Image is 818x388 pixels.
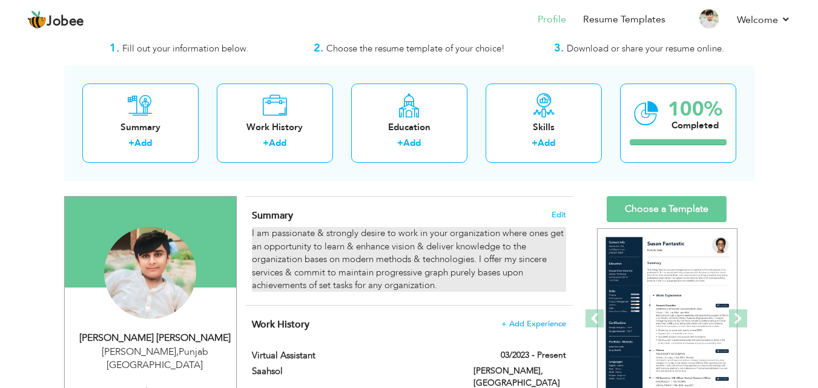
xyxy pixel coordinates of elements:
label: 03/2023 - Present [501,349,566,361]
div: [PERSON_NAME] Punjab [GEOGRAPHIC_DATA] [74,345,236,373]
strong: 3. [554,41,564,56]
img: jobee.io [27,10,47,30]
div: Work History [226,121,323,134]
span: Fill out your information below. [122,42,248,54]
label: Virtual Assistant [252,349,455,362]
span: Choose the resume template of your choice! [326,42,505,54]
label: + [532,137,538,150]
span: Summary [252,209,293,222]
a: Add [538,137,555,149]
div: Skills [495,121,592,134]
span: , [176,345,179,358]
a: Resume Templates [583,13,665,27]
a: Add [269,137,286,149]
img: Abdul Hanan Arif [104,227,196,319]
div: Summary [92,121,189,134]
label: + [397,137,403,150]
label: Saahsol [252,365,455,378]
h4: Adding a summary is a quick and easy way to highlight your experience and interests. [252,209,566,222]
div: [PERSON_NAME] [PERSON_NAME] [74,331,236,345]
label: + [263,137,269,150]
label: + [128,137,134,150]
a: Add [134,137,152,149]
h4: This helps to show the companies you have worked for. [252,318,566,330]
strong: 2. [314,41,323,56]
a: Choose a Template [607,196,727,222]
span: + Add Experience [501,320,566,328]
strong: 1. [110,41,119,56]
div: 100% [668,99,722,119]
a: Add [403,137,421,149]
a: Jobee [27,10,84,30]
div: Education [361,121,458,134]
div: Completed [668,119,722,132]
span: Download or share your resume online. [567,42,724,54]
div: I am passionate & strongly desire to work in your organization where ones get an opportunity to l... [252,227,566,292]
a: Profile [538,13,566,27]
img: Profile Img [699,9,719,28]
span: Work History [252,318,309,331]
a: Welcome [737,13,791,27]
span: Jobee [47,15,84,28]
span: Edit [552,211,566,219]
